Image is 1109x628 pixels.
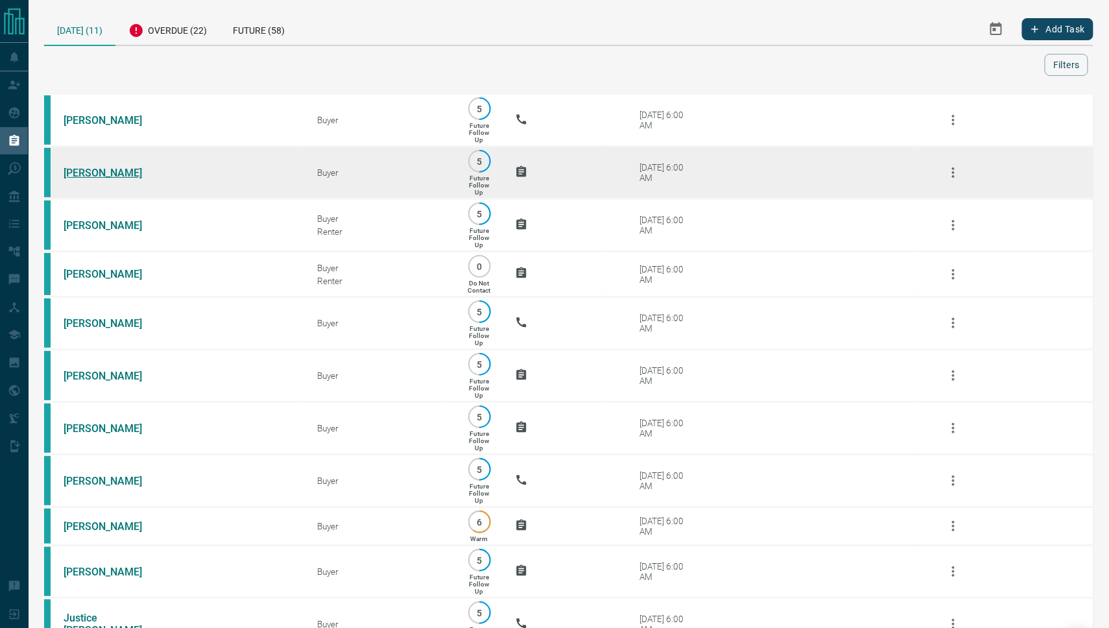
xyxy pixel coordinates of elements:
button: Add Task [1022,18,1093,40]
a: [PERSON_NAME] [64,317,161,330]
p: 5 [475,359,484,369]
p: Future Follow Up [469,227,489,248]
div: Buyer [317,263,444,273]
div: Buyer [317,476,444,486]
p: 5 [475,104,484,114]
p: 5 [475,156,484,166]
p: 0 [475,261,484,271]
p: 5 [475,555,484,565]
a: [PERSON_NAME] [64,219,161,232]
p: Future Follow Up [469,483,489,504]
p: Future Follow Up [469,175,489,196]
div: [DATE] 6:00 AM [640,516,695,537]
p: Future Follow Up [469,122,489,143]
div: Overdue (22) [115,13,220,45]
div: [DATE] 6:00 AM [640,313,695,333]
a: [PERSON_NAME] [64,370,161,382]
div: condos.ca [44,298,51,348]
p: 5 [475,608,484,618]
a: [PERSON_NAME] [64,566,161,578]
a: [PERSON_NAME] [64,167,161,179]
p: Do Not Contact [468,280,490,294]
p: Future Follow Up [469,378,489,399]
div: [DATE] 6:00 AM [640,215,695,235]
a: [PERSON_NAME] [64,520,161,533]
div: Buyer [317,115,444,125]
div: condos.ca [44,95,51,145]
button: Filters [1045,54,1088,76]
p: 5 [475,465,484,474]
a: [PERSON_NAME] [64,422,161,435]
div: condos.ca [44,456,51,505]
div: [DATE] 6:00 AM [640,561,695,582]
a: [PERSON_NAME] [64,268,161,280]
div: [DATE] (11) [44,13,115,46]
div: condos.ca [44,509,51,544]
div: Buyer [317,167,444,178]
div: Buyer [317,566,444,577]
div: Buyer [317,318,444,328]
div: [DATE] 6:00 AM [640,162,695,183]
p: Warm [470,535,488,542]
div: condos.ca [44,148,51,197]
p: 5 [475,209,484,219]
div: Renter [317,226,444,237]
p: 5 [475,412,484,422]
div: Buyer [317,213,444,224]
a: [PERSON_NAME] [64,114,161,127]
div: Buyer [317,521,444,531]
div: condos.ca [44,200,51,250]
div: condos.ca [44,404,51,453]
p: 5 [475,307,484,317]
div: Buyer [317,370,444,381]
p: Future Follow Up [469,325,489,346]
div: Future (58) [220,13,298,45]
div: [DATE] 6:00 AM [640,264,695,285]
p: Future Follow Up [469,430,489,452]
div: Buyer [317,423,444,433]
p: Future Follow Up [469,574,489,595]
div: [DATE] 6:00 AM [640,365,695,386]
div: [DATE] 6:00 AM [640,110,695,130]
div: [DATE] 6:00 AM [640,418,695,439]
p: 6 [475,517,484,527]
button: Select Date Range [981,14,1012,45]
div: condos.ca [44,547,51,596]
div: Renter [317,276,444,286]
div: condos.ca [44,253,51,295]
a: [PERSON_NAME] [64,475,161,487]
div: [DATE] 6:00 AM [640,470,695,491]
div: condos.ca [44,351,51,400]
